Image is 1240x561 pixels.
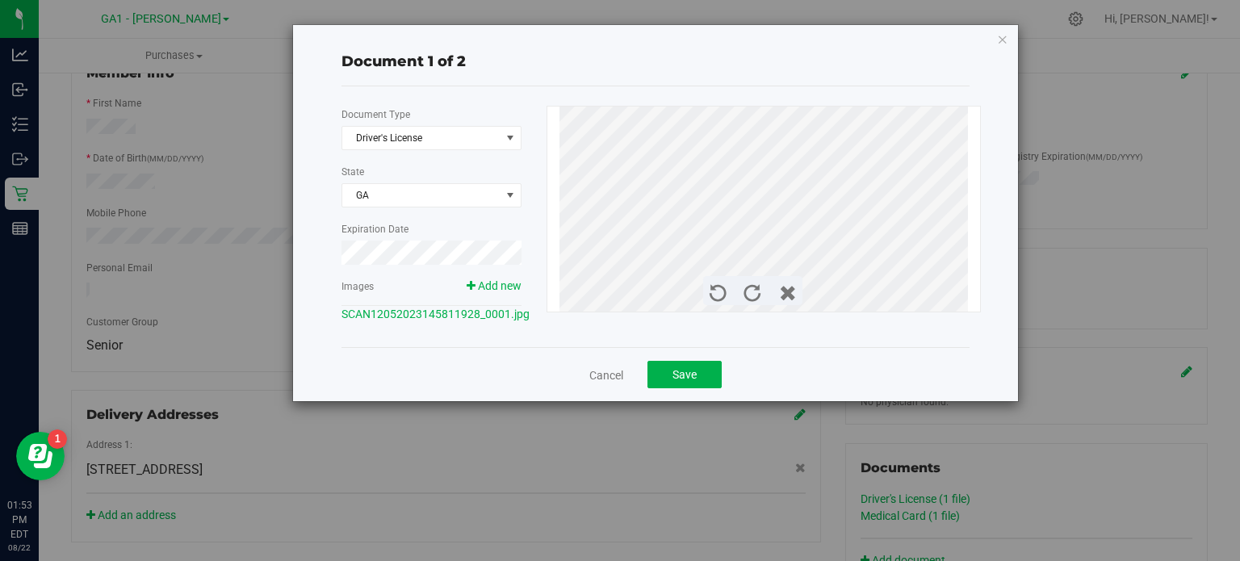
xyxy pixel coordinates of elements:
[341,107,410,122] label: Document Type
[478,279,522,292] span: Add new
[341,279,374,294] label: Images
[48,429,67,449] iframe: Resource center unread badge
[341,308,530,320] a: SCAN12052023145811928_0001.jpg
[342,184,521,207] span: GA
[341,222,408,237] label: Expiration Date
[342,127,501,149] span: Driver's License
[647,361,722,388] button: Save
[341,51,970,73] div: Document 1 of 2
[501,127,521,149] span: select
[467,279,522,292] a: Add new
[16,432,65,480] iframe: Resource center
[589,367,623,383] a: Cancel
[341,165,364,179] label: State
[672,368,697,381] span: Save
